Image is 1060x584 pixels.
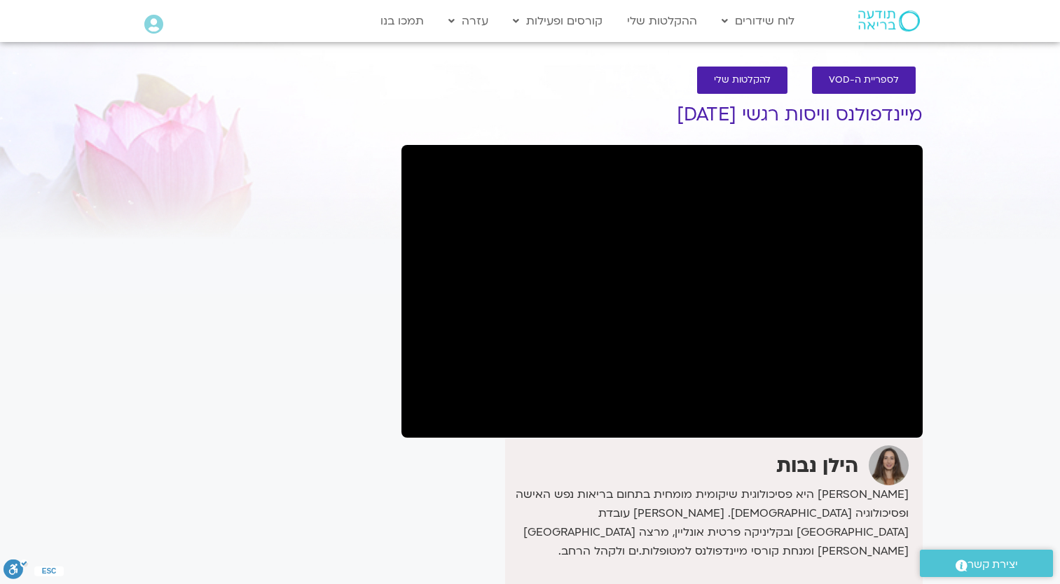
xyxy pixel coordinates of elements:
[697,67,787,94] a: להקלטות שלי
[715,8,801,34] a: לוח שידורים
[620,8,704,34] a: ההקלטות שלי
[373,8,431,34] a: תמכו בנו
[812,67,916,94] a: לספריית ה-VOD
[441,8,495,34] a: עזרה
[869,445,909,485] img: הילן נבות
[509,485,908,561] p: [PERSON_NAME] היא פסיכולוגית שיקומית מומחית בתחום בריאות נפש האישה ופסיכולוגיה [DEMOGRAPHIC_DATA]...
[401,104,923,125] h1: מיינדפולנס וויסות רגשי [DATE]
[858,11,920,32] img: תודעה בריאה
[968,555,1018,574] span: יצירת קשר
[714,75,771,85] span: להקלטות שלי
[776,452,858,479] strong: הילן נבות
[920,550,1053,577] a: יצירת קשר
[506,8,610,34] a: קורסים ופעילות
[829,75,899,85] span: לספריית ה-VOD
